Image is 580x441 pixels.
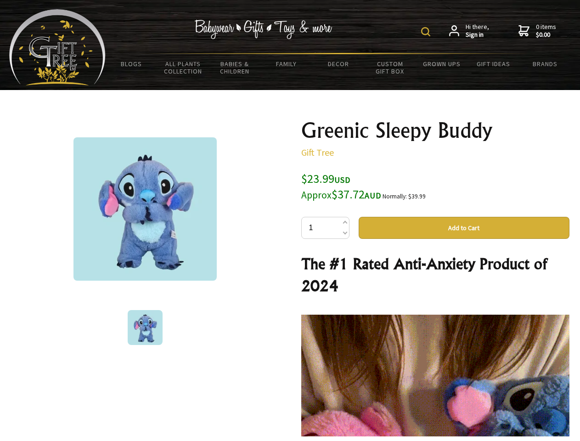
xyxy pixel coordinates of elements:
[301,254,547,295] strong: The #1 Rated Anti-Anxiety Product of 2024
[195,20,332,39] img: Babywear - Gifts - Toys & more
[209,54,261,81] a: Babies & Children
[301,189,332,201] small: Approx
[301,119,569,141] h1: Greenic Sleepy Buddy
[334,175,350,185] span: USD
[128,310,163,345] img: Greenic Sleepy Buddy
[421,27,430,36] img: product search
[73,137,217,281] img: Greenic Sleepy Buddy
[466,31,489,39] strong: Sign in
[365,190,381,201] span: AUD
[416,54,467,73] a: Grown Ups
[301,147,334,158] a: Gift Tree
[466,23,489,39] span: Hi there,
[467,54,519,73] a: Gift Ideas
[536,23,556,39] span: 0 items
[364,54,416,81] a: Custom Gift Box
[312,54,364,73] a: Decor
[106,54,158,73] a: BLOGS
[261,54,313,73] a: Family
[9,9,106,85] img: Babyware - Gifts - Toys and more...
[449,23,489,39] a: Hi there,Sign in
[519,54,571,73] a: Brands
[536,31,556,39] strong: $0.00
[518,23,556,39] a: 0 items$0.00
[158,54,209,81] a: All Plants Collection
[301,171,381,202] span: $23.99 $37.72
[383,192,426,200] small: Normally: $39.99
[359,217,569,239] button: Add to Cart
